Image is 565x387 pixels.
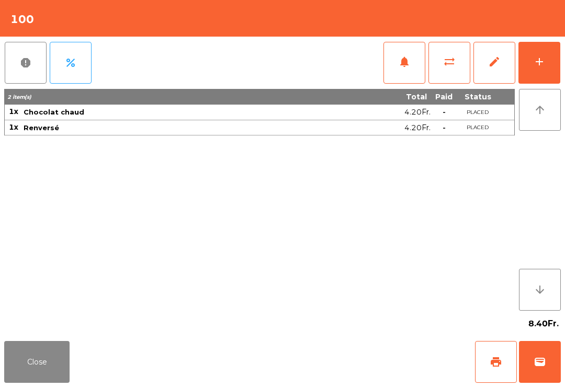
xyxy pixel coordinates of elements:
span: 1x [9,107,18,116]
span: notifications [398,55,411,68]
span: wallet [534,356,546,368]
span: Renversé [24,123,59,132]
span: 4.20Fr. [404,121,431,135]
button: wallet [519,341,561,383]
span: Chocolat chaud [24,108,84,116]
span: report [19,56,32,69]
span: 8.40Fr. [528,316,559,332]
button: notifications [383,42,425,84]
button: sync_alt [428,42,470,84]
span: print [490,356,502,368]
span: - [443,123,446,132]
h4: 100 [10,12,34,27]
button: arrow_upward [519,89,561,131]
span: 2 item(s) [7,94,31,100]
button: arrow_downward [519,269,561,311]
button: add [518,42,560,84]
span: sync_alt [443,55,456,68]
span: edit [488,55,501,68]
th: Total [301,89,432,105]
td: PLACED [457,120,499,136]
div: add [533,55,546,68]
button: report [5,42,47,84]
span: 1x [9,122,18,132]
span: - [443,107,446,117]
i: arrow_upward [534,104,546,116]
button: edit [473,42,515,84]
button: percent [50,42,92,84]
td: PLACED [457,105,499,120]
span: percent [64,56,77,69]
th: Status [457,89,499,105]
span: 4.20Fr. [404,105,431,119]
button: Close [4,341,70,383]
th: Paid [431,89,457,105]
button: print [475,341,517,383]
i: arrow_downward [534,283,546,296]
